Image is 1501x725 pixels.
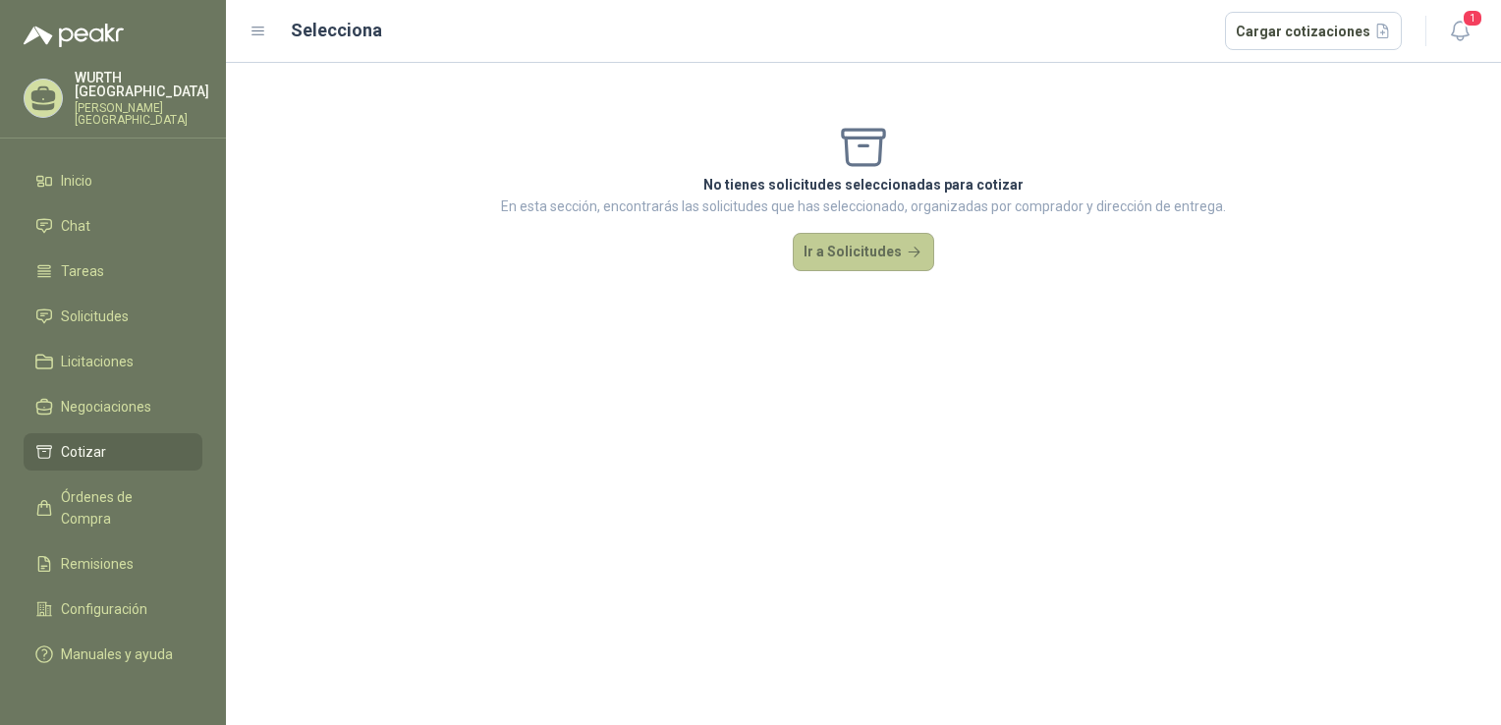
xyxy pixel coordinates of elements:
p: [PERSON_NAME] [GEOGRAPHIC_DATA] [75,102,209,126]
span: Órdenes de Compra [61,486,184,530]
p: WURTH [GEOGRAPHIC_DATA] [75,71,209,98]
span: Chat [61,215,90,237]
a: Manuales y ayuda [24,636,202,673]
button: 1 [1442,14,1477,49]
img: Logo peakr [24,24,124,47]
a: Remisiones [24,545,202,583]
a: Tareas [24,252,202,290]
a: Inicio [24,162,202,199]
span: Configuración [61,598,147,620]
span: Licitaciones [61,351,134,372]
a: Solicitudes [24,298,202,335]
h2: Selecciona [291,17,382,44]
button: Ir a Solicitudes [793,233,934,272]
span: 1 [1462,9,1483,28]
a: Chat [24,207,202,245]
span: Solicitudes [61,306,129,327]
span: Manuales y ayuda [61,643,173,665]
span: Tareas [61,260,104,282]
a: Configuración [24,590,202,628]
span: Negociaciones [61,396,151,418]
a: Órdenes de Compra [24,478,202,537]
button: Cargar cotizaciones [1225,12,1403,51]
span: Remisiones [61,553,134,575]
p: En esta sección, encontrarás las solicitudes que has seleccionado, organizadas por comprador y di... [501,195,1226,217]
span: Cotizar [61,441,106,463]
p: No tienes solicitudes seleccionadas para cotizar [501,174,1226,195]
a: Cotizar [24,433,202,471]
a: Negociaciones [24,388,202,425]
a: Licitaciones [24,343,202,380]
span: Inicio [61,170,92,192]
